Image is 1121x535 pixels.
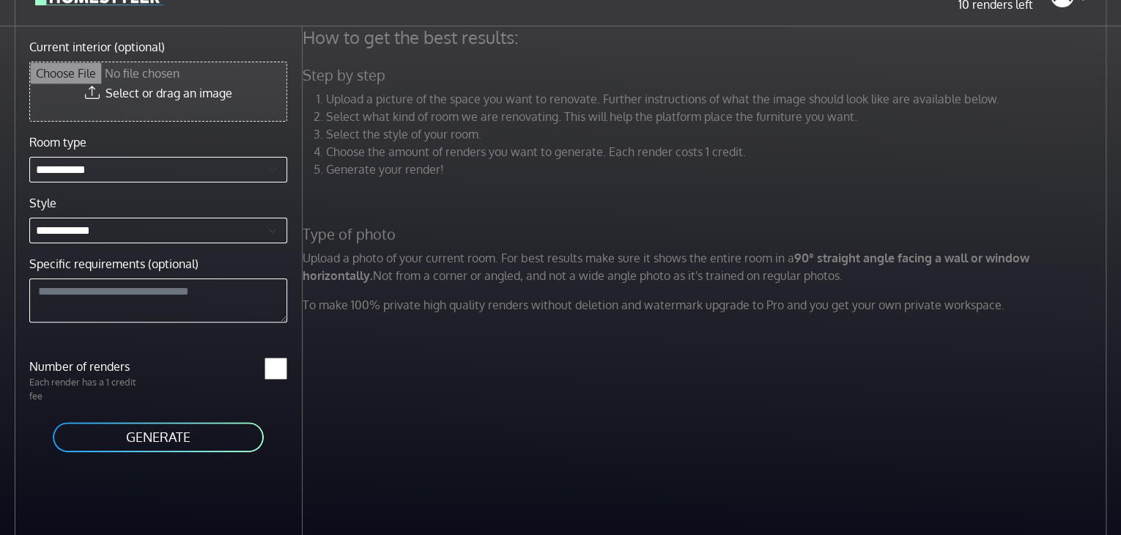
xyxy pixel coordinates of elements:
button: GENERATE [51,421,265,454]
li: Select what kind of room we are renovating. This will help the platform place the furniture you w... [326,108,1110,125]
p: Upload a photo of your current room. For best results make sure it shows the entire room in a Not... [294,249,1119,284]
p: Each render has a 1 credit fee [21,375,158,403]
h5: Type of photo [294,225,1119,243]
p: To make 100% private high quality renders without deletion and watermark upgrade to Pro and you g... [294,296,1119,314]
label: Style [29,194,56,212]
li: Choose the amount of renders you want to generate. Each render costs 1 credit. [326,143,1110,160]
li: Upload a picture of the space you want to renovate. Further instructions of what the image should... [326,90,1110,108]
li: Select the style of your room. [326,125,1110,143]
h5: Step by step [294,66,1119,84]
label: Number of renders [21,358,158,375]
h4: How to get the best results: [294,26,1119,48]
label: Specific requirements (optional) [29,255,199,273]
li: Generate your render! [326,160,1110,178]
label: Room type [29,133,86,151]
label: Current interior (optional) [29,38,165,56]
